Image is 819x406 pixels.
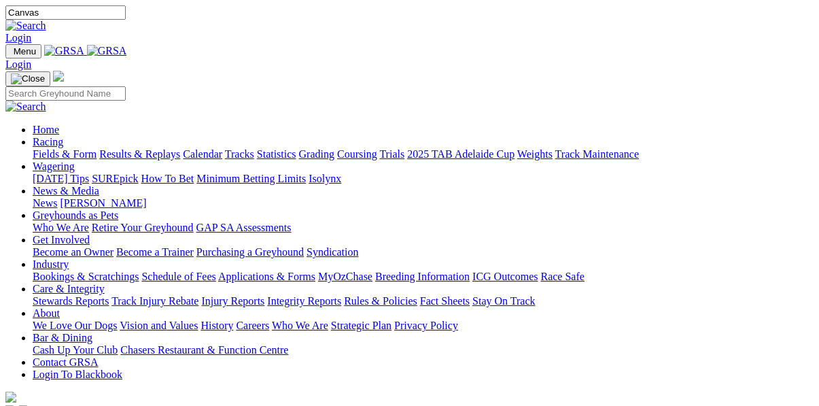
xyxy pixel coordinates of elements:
img: logo-grsa-white.png [5,392,16,403]
a: GAP SA Assessments [196,222,292,233]
a: How To Bet [141,173,194,184]
a: 2025 TAB Adelaide Cup [407,148,515,160]
input: Search [5,86,126,101]
img: GRSA [87,45,127,57]
a: Care & Integrity [33,283,105,294]
a: Rules & Policies [344,295,417,307]
a: Become a Trainer [116,246,194,258]
a: Minimum Betting Limits [196,173,306,184]
a: Who We Are [33,222,89,233]
button: Toggle navigation [5,71,50,86]
a: Breeding Information [375,271,470,282]
input: Search [5,5,126,20]
a: Careers [236,320,269,331]
a: Syndication [307,246,358,258]
a: Applications & Forms [218,271,315,282]
a: Who We Are [272,320,328,331]
a: Retire Your Greyhound [92,222,194,233]
a: [DATE] Tips [33,173,89,184]
a: Tracks [225,148,254,160]
a: Login [5,32,31,44]
a: Contact GRSA [33,356,98,368]
a: Race Safe [540,271,584,282]
a: Login To Blackbook [33,369,122,380]
div: Care & Integrity [33,295,814,307]
a: Fields & Form [33,148,97,160]
a: Privacy Policy [394,320,458,331]
a: Bookings & Scratchings [33,271,139,282]
a: Cash Up Your Club [33,344,118,356]
img: Close [11,73,45,84]
a: Login [5,58,31,70]
a: Racing [33,136,63,148]
a: ICG Outcomes [472,271,538,282]
a: Calendar [183,148,222,160]
a: Statistics [257,148,296,160]
div: Greyhounds as Pets [33,222,814,234]
div: Racing [33,148,814,160]
a: Greyhounds as Pets [33,209,118,221]
div: Get Involved [33,246,814,258]
div: Industry [33,271,814,283]
a: Stay On Track [472,295,535,307]
a: History [201,320,233,331]
div: Wagering [33,173,814,185]
a: Weights [517,148,553,160]
div: News & Media [33,197,814,209]
a: Schedule of Fees [141,271,215,282]
a: Industry [33,258,69,270]
a: Track Injury Rebate [111,295,198,307]
a: [PERSON_NAME] [60,197,146,209]
img: logo-grsa-white.png [53,71,64,82]
a: Integrity Reports [267,295,341,307]
a: About [33,307,60,319]
a: Isolynx [309,173,341,184]
a: Wagering [33,160,75,172]
a: News [33,197,57,209]
span: Menu [14,46,36,56]
a: Bar & Dining [33,332,92,343]
img: Search [5,101,46,113]
a: Results & Replays [99,148,180,160]
a: Grading [299,148,334,160]
a: Chasers Restaurant & Function Centre [120,344,288,356]
a: Coursing [337,148,377,160]
a: Get Involved [33,234,90,246]
a: SUREpick [92,173,138,184]
a: Purchasing a Greyhound [196,246,304,258]
a: Stewards Reports [33,295,109,307]
a: News & Media [33,185,99,197]
a: Track Maintenance [555,148,639,160]
a: Trials [379,148,404,160]
img: Search [5,20,46,32]
a: Fact Sheets [420,295,470,307]
a: Injury Reports [201,295,264,307]
img: GRSA [44,45,84,57]
div: Bar & Dining [33,344,814,356]
a: We Love Our Dogs [33,320,117,331]
a: Become an Owner [33,246,114,258]
div: About [33,320,814,332]
a: Vision and Values [120,320,198,331]
a: Strategic Plan [331,320,391,331]
a: MyOzChase [318,271,372,282]
button: Toggle navigation [5,44,41,58]
a: Home [33,124,59,135]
